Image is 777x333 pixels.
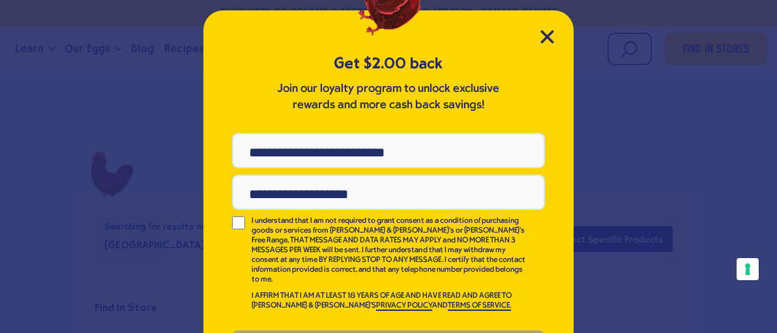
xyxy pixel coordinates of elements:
p: I understand that I am not required to grant consent as a condition of purchasing goods or servic... [252,216,527,285]
h5: Get $2.00 back [232,53,545,74]
p: I AFFIRM THAT I AM AT LEAST 18 YEARS OF AGE AND HAVE READ AND AGREE TO [PERSON_NAME] & [PERSON_NA... [252,291,527,311]
p: Join our loyalty program to unlock exclusive rewards and more cash back savings! [274,81,503,113]
button: Your consent preferences for tracking technologies [737,258,759,280]
a: PRIVACY POLICY [376,302,432,311]
button: Close Modal [540,30,554,44]
input: I understand that I am not required to grant consent as a condition of purchasing goods or servic... [232,216,245,229]
a: TERMS OF SERVICE. [448,302,510,311]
